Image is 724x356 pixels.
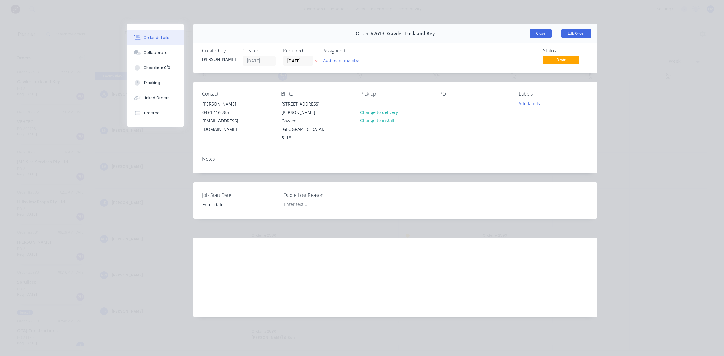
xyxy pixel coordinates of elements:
[202,100,252,108] div: [PERSON_NAME]
[202,108,252,117] div: 0493 416 785
[144,95,170,101] div: Linked Orders
[543,48,588,54] div: Status
[202,156,588,162] div: Notes
[283,48,316,54] div: Required
[530,29,552,38] button: Close
[281,117,332,142] div: Gawler , [GEOGRAPHIC_DATA], 5118
[202,191,278,199] label: Job Start Date
[197,99,258,134] div: [PERSON_NAME]0493 416 785[EMAIL_ADDRESS][DOMAIN_NAME]
[202,91,271,97] div: Contact
[281,91,351,97] div: Bill to
[387,31,435,36] span: Gawler Lock and Key
[202,56,235,62] div: [PERSON_NAME]
[127,75,184,90] button: Tracking
[276,99,337,142] div: [STREET_ADDRESS][PERSON_NAME]Gawler , [GEOGRAPHIC_DATA], 5118
[144,80,160,86] div: Tracking
[127,90,184,106] button: Linked Orders
[543,56,579,64] span: Draft
[323,56,364,64] button: Add team member
[127,45,184,60] button: Collaborate
[127,60,184,75] button: Checklists 0/0
[127,106,184,121] button: Timeline
[561,29,591,38] button: Edit Order
[144,110,160,116] div: Timeline
[144,50,167,55] div: Collaborate
[127,30,184,45] button: Order details
[283,191,359,199] label: Quote Lost Reason
[144,35,169,40] div: Order details
[202,48,235,54] div: Created by
[360,91,430,97] div: Pick up
[243,48,276,54] div: Created
[281,100,332,117] div: [STREET_ADDRESS][PERSON_NAME]
[320,56,364,64] button: Add team member
[144,65,170,71] div: Checklists 0/0
[357,116,398,124] button: Change to install
[515,99,543,108] button: Add labels
[356,31,387,36] span: Order #2613 -
[357,108,401,116] button: Change to delivery
[440,91,509,97] div: PO
[202,117,252,134] div: [EMAIL_ADDRESS][DOMAIN_NAME]
[323,48,384,54] div: Assigned to
[519,91,588,97] div: Labels
[198,200,273,209] input: Enter date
